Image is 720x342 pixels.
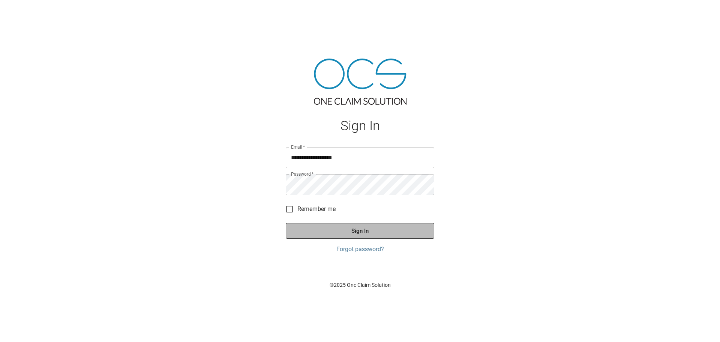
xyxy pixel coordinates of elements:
[286,223,434,239] button: Sign In
[291,171,313,177] label: Password
[286,118,434,134] h1: Sign In
[286,281,434,289] p: © 2025 One Claim Solution
[297,205,336,214] span: Remember me
[286,245,434,254] a: Forgot password?
[9,5,39,20] img: ocs-logo-white-transparent.png
[291,144,305,150] label: Email
[314,59,406,105] img: ocs-logo-tra.png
